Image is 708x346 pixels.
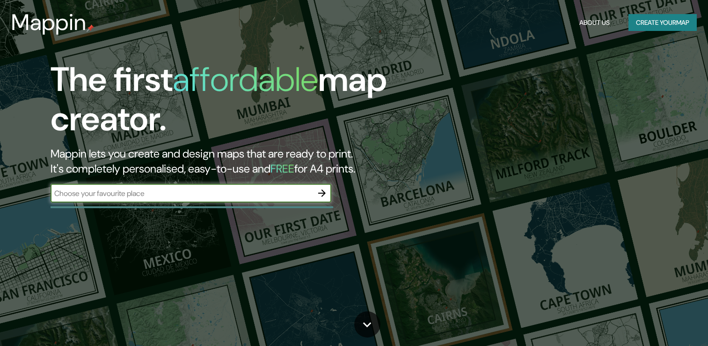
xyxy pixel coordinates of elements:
button: Create yourmap [628,14,697,31]
h5: FREE [270,161,294,176]
h1: affordable [173,58,318,101]
h1: The first map creator. [51,60,405,146]
button: About Us [576,14,613,31]
h2: Mappin lets you create and design maps that are ready to print. It's completely personalised, eas... [51,146,405,176]
input: Choose your favourite place [51,188,313,199]
h3: Mappin [11,9,87,36]
img: mappin-pin [87,24,94,32]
